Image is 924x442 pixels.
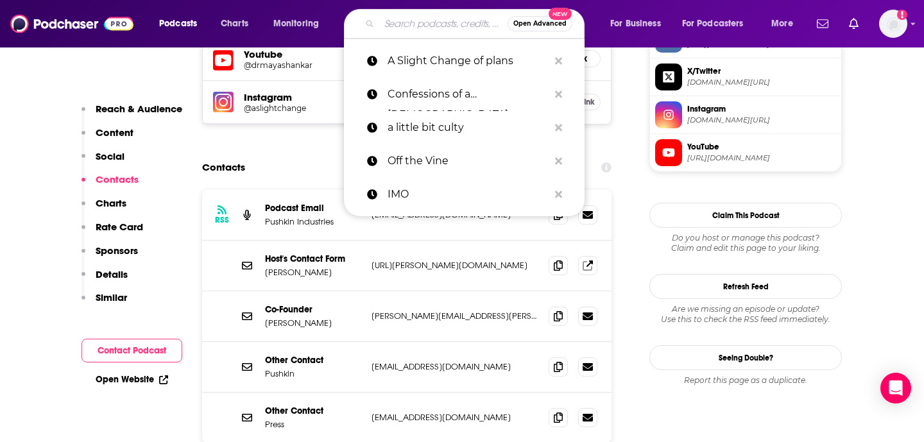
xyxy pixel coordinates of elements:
a: Charts [212,13,256,34]
a: IMO [344,178,585,211]
div: Open Intercom Messenger [880,373,911,404]
p: Host's Contact Form [265,253,361,264]
p: Co-Founder [265,304,361,315]
span: Charts [221,15,248,33]
button: Show profile menu [879,10,907,38]
div: Report this page as a duplicate. [649,375,842,386]
p: Content [96,126,133,139]
span: Podcasts [159,15,197,33]
p: Similar [96,291,127,303]
p: Details [96,268,128,280]
span: New [549,8,572,20]
p: A Slight Change of plans [388,44,549,78]
p: [PERSON_NAME][EMAIL_ADDRESS][PERSON_NAME][DOMAIN_NAME] [372,310,538,321]
button: Contacts [81,173,139,197]
span: https://www.youtube.com/@drmayashankar [687,153,836,163]
p: Podcast Email [265,203,361,214]
p: Reach & Audience [96,103,182,115]
img: Podchaser - Follow, Share and Rate Podcasts [10,12,133,36]
span: twitter.com/slightchangepod [687,78,836,87]
button: Social [81,150,124,174]
svg: Add a profile image [897,10,907,20]
p: Off the Vine [388,144,549,178]
span: For Podcasters [682,15,744,33]
p: Contacts [96,173,139,185]
h5: Youtube [244,48,350,60]
p: Confessions of a Female Founder [388,78,549,111]
h2: Contacts [202,155,245,180]
button: Claim This Podcast [649,203,842,228]
button: open menu [601,13,677,34]
a: a little bit culty [344,111,585,144]
p: [PERSON_NAME] [265,318,361,328]
span: YouTube [687,141,836,153]
p: [URL][PERSON_NAME][DOMAIN_NAME] [372,260,538,271]
button: Similar [81,291,127,315]
button: open menu [674,13,762,34]
span: Do you host or manage this podcast? [649,233,842,243]
a: @drmayashankar [244,60,350,70]
button: open menu [150,13,214,34]
button: Content [81,126,133,150]
button: Sponsors [81,244,138,268]
span: Logged in as megcassidy [879,10,907,38]
p: Other Contact [265,405,361,416]
a: Instagram[DOMAIN_NAME][URL] [655,101,836,128]
a: Off the Vine [344,144,585,178]
a: Show notifications dropdown [812,13,834,35]
p: Sponsors [96,244,138,257]
div: Search podcasts, credits, & more... [356,9,597,38]
a: @aslightchange [244,103,350,113]
button: Reach & Audience [81,103,182,126]
img: User Profile [879,10,907,38]
input: Search podcasts, credits, & more... [379,13,508,34]
span: Link [580,97,595,107]
h5: Instagram [244,91,350,103]
a: X/Twitter[DOMAIN_NAME][URL] [655,64,836,90]
p: Social [96,150,124,162]
img: iconImage [213,92,234,112]
h3: RSS [215,215,229,225]
div: Are we missing an episode or update? Use this to check the RSS feed immediately. [649,304,842,325]
button: Contact Podcast [81,339,182,362]
a: Confessions of a [DEMOGRAPHIC_DATA] Founder [344,78,585,111]
span: More [771,15,793,33]
a: Open Website [96,374,168,385]
a: A Slight Change of plans [344,44,585,78]
a: YouTube[URL][DOMAIN_NAME] [655,139,836,166]
span: Monitoring [273,15,319,33]
p: IMO [388,178,549,211]
button: Open AdvancedNew [508,16,572,31]
button: Rate Card [81,221,143,244]
a: Seeing Double? [649,345,842,370]
button: Charts [81,197,126,221]
p: Pushkin [265,368,361,379]
p: Other Contact [265,355,361,366]
p: Rate Card [96,221,143,233]
button: open menu [264,13,336,34]
p: a little bit culty [388,111,549,144]
button: Refresh Feed [649,274,842,299]
a: Show notifications dropdown [844,13,864,35]
p: Press [265,419,361,430]
button: open menu [762,13,809,34]
p: Charts [96,197,126,209]
span: For Business [610,15,661,33]
p: [PERSON_NAME] [265,267,361,278]
div: Claim and edit this page to your liking. [649,233,842,253]
span: instagram.com/aslightchange [687,115,836,125]
p: [EMAIL_ADDRESS][DOMAIN_NAME] [372,412,538,423]
span: X/Twitter [687,65,836,77]
span: Instagram [687,103,836,115]
button: Details [81,268,128,292]
span: Open Advanced [513,21,567,27]
p: [EMAIL_ADDRESS][DOMAIN_NAME] [372,361,538,372]
p: Pushkin Industries [265,216,361,227]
